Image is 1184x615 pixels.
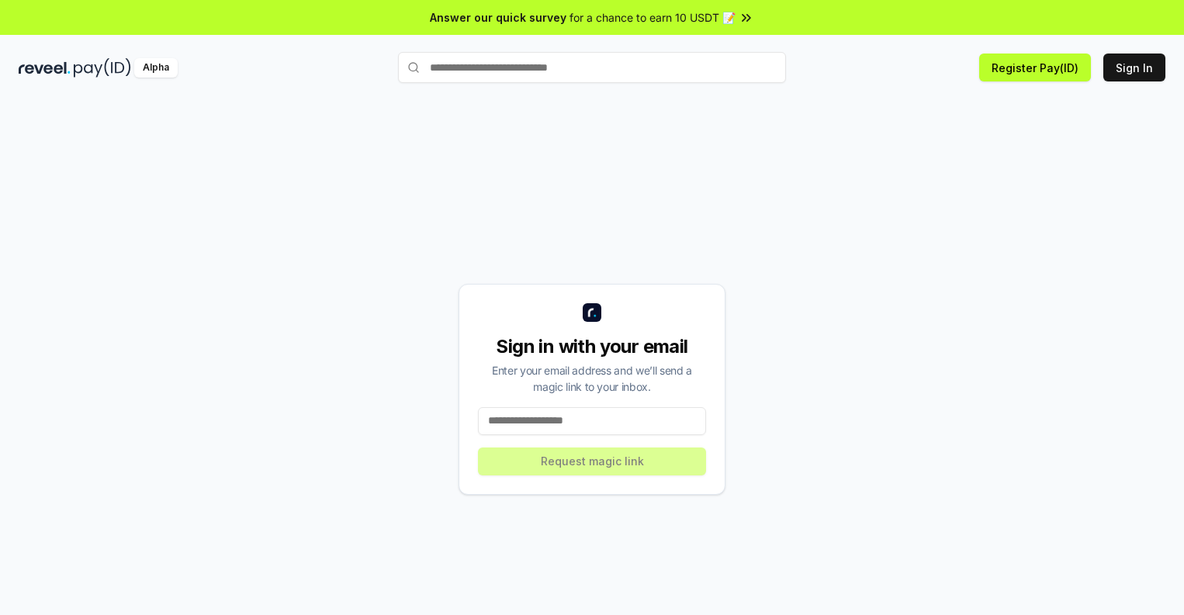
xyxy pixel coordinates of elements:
img: reveel_dark [19,58,71,78]
img: pay_id [74,58,131,78]
div: Alpha [134,58,178,78]
span: Answer our quick survey [430,9,566,26]
button: Sign In [1103,54,1165,81]
img: logo_small [583,303,601,322]
button: Register Pay(ID) [979,54,1091,81]
span: for a chance to earn 10 USDT 📝 [569,9,736,26]
div: Sign in with your email [478,334,706,359]
div: Enter your email address and we’ll send a magic link to your inbox. [478,362,706,395]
